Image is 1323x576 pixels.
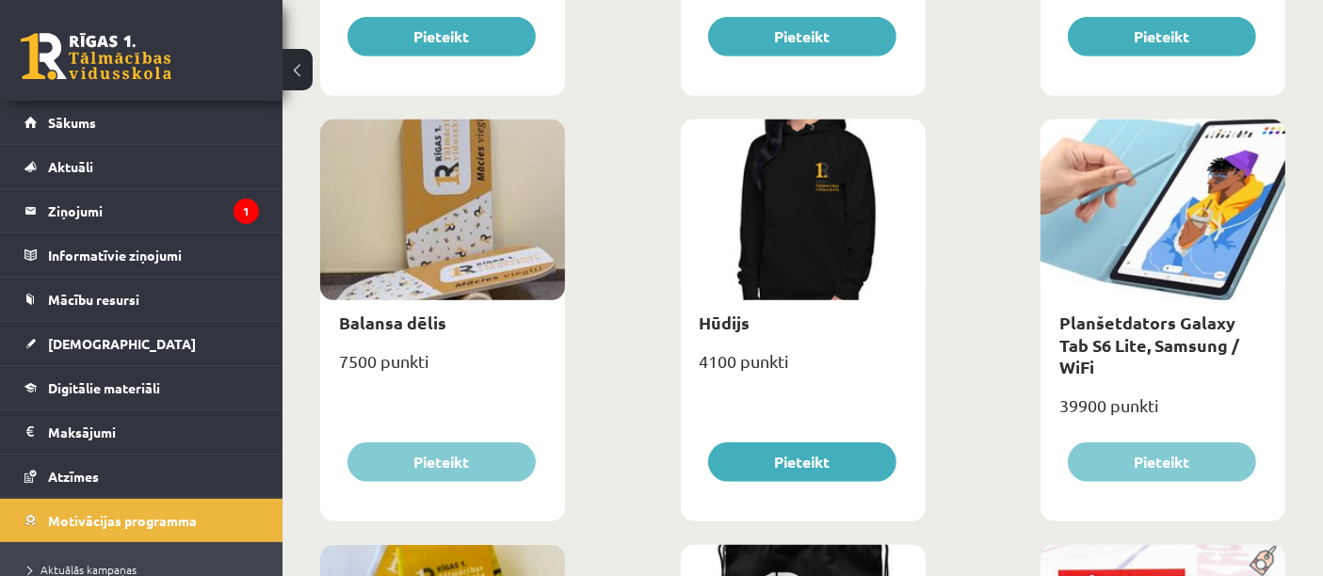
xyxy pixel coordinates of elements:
[1041,390,1285,437] div: 39900 punkti
[708,442,896,482] button: Pieteikt
[48,158,93,175] span: Aktuāli
[681,345,926,392] div: 4100 punkti
[24,322,259,365] a: [DEMOGRAPHIC_DATA]
[1068,17,1256,56] button: Pieteikt
[48,468,99,485] span: Atzīmes
[1059,312,1239,377] a: Planšetdators Galaxy Tab S6 Lite, Samsung / WiFi
[339,312,446,333] a: Balansa dēlis
[24,189,259,232] a: Ziņojumi1
[48,291,139,308] span: Mācību resursi
[24,455,259,498] a: Atzīmes
[347,17,536,56] button: Pieteikt
[234,199,259,224] i: 1
[48,410,259,454] legend: Maksājumi
[24,145,259,188] a: Aktuāli
[24,101,259,144] a: Sākums
[347,442,536,482] button: Pieteikt
[1068,442,1256,482] button: Pieteikt
[48,114,96,131] span: Sākums
[320,345,565,392] div: 7500 punkti
[700,312,750,333] a: Hūdijs
[24,278,259,321] a: Mācību resursi
[48,233,259,277] legend: Informatīvie ziņojumi
[24,233,259,277] a: Informatīvie ziņojumi
[48,335,196,352] span: [DEMOGRAPHIC_DATA]
[24,499,259,542] a: Motivācijas programma
[48,379,160,396] span: Digitālie materiāli
[24,410,259,454] a: Maksājumi
[708,17,896,56] button: Pieteikt
[48,512,197,529] span: Motivācijas programma
[24,366,259,409] a: Digitālie materiāli
[21,33,171,80] a: Rīgas 1. Tālmācības vidusskola
[48,189,259,232] legend: Ziņojumi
